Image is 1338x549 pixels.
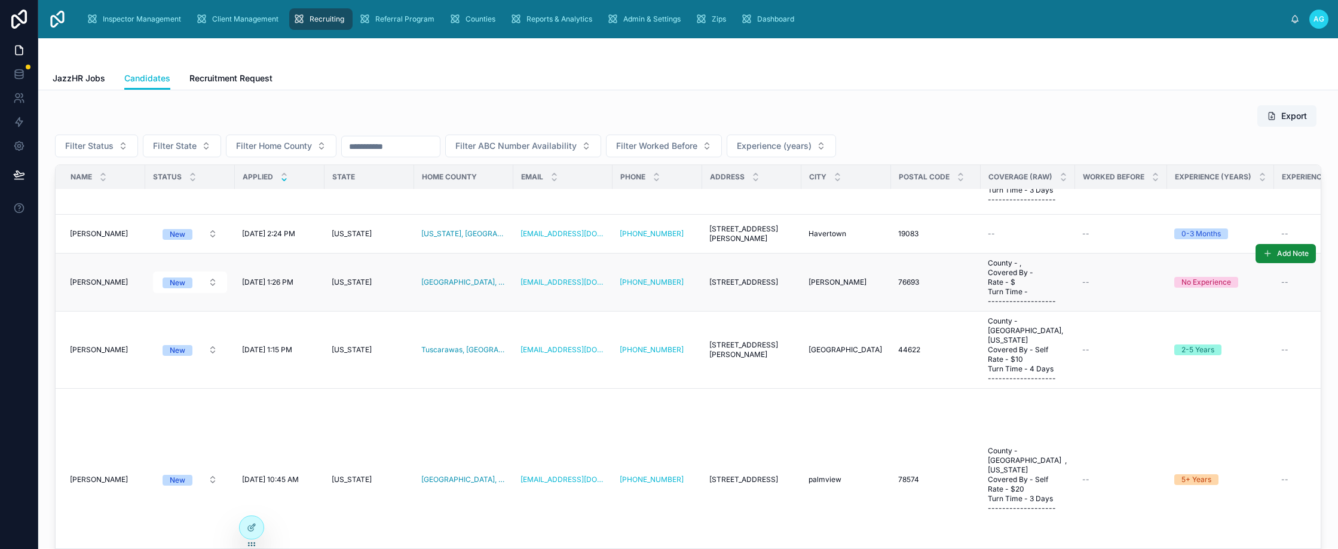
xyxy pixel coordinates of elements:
[226,135,336,157] button: Select Button
[70,475,128,484] span: [PERSON_NAME]
[332,172,355,182] span: State
[152,468,228,491] a: Select Button
[606,135,722,157] button: Select Button
[620,345,695,355] a: [PHONE_NUMBER]
[1181,474,1211,485] div: 5+ Years
[709,475,794,484] a: [STREET_ADDRESS]
[988,229,1068,239] a: --
[809,229,884,239] a: Havertown
[899,172,950,182] span: Postal Code
[289,8,353,30] a: Recruiting
[170,475,185,486] div: New
[809,277,884,287] a: [PERSON_NAME]
[242,229,295,239] span: [DATE] 2:24 PM
[421,345,506,355] a: Tuscarawas, [GEOGRAPHIC_DATA]
[1082,345,1089,355] span: --
[620,229,695,239] a: [PHONE_NUMBER]
[1082,475,1160,484] a: --
[603,8,689,30] a: Admin & Settings
[153,469,227,490] button: Select Button
[616,140,697,152] span: Filter Worked Before
[332,475,407,484] a: [US_STATE]
[809,229,846,239] span: Havertown
[737,8,803,30] a: Dashboard
[1082,475,1089,484] span: --
[421,229,506,239] span: [US_STATE], [GEOGRAPHIC_DATA]
[455,140,577,152] span: Filter ABC Number Availability
[152,222,228,245] a: Select Button
[70,277,138,287] a: [PERSON_NAME]
[421,475,506,484] span: [GEOGRAPHIC_DATA], [GEOGRAPHIC_DATA]
[709,224,794,243] a: [STREET_ADDRESS][PERSON_NAME]
[709,277,794,287] a: [STREET_ADDRESS]
[1082,229,1160,239] a: --
[620,229,684,239] a: [PHONE_NUMBER]
[520,345,605,355] a: [EMAIL_ADDRESS][DOMAIN_NAME]
[526,14,592,24] span: Reports & Analytics
[153,140,197,152] span: Filter State
[55,135,138,157] button: Select Button
[82,8,189,30] a: Inspector Management
[988,258,1068,306] a: County - , Covered By - Rate - $ Turn Time - -------------------
[153,223,227,245] button: Select Button
[242,277,293,287] span: [DATE] 1:26 PM
[1082,277,1160,287] a: --
[988,316,1068,383] a: County - [GEOGRAPHIC_DATA], [US_STATE] Covered By - Self Rate - $10 Turn Time - 4 Days ----------...
[898,277,973,287] a: 76693
[422,172,477,182] span: Home County
[809,475,884,484] a: palmview
[242,229,317,239] a: [DATE] 2:24 PM
[1313,14,1324,24] span: AG
[1082,229,1089,239] span: --
[332,345,372,355] span: [US_STATE]
[310,14,344,24] span: Recruiting
[988,229,995,239] span: --
[520,475,605,484] a: [EMAIL_ADDRESS][DOMAIN_NAME]
[809,172,826,182] span: City
[71,172,92,182] span: Name
[421,277,506,287] span: [GEOGRAPHIC_DATA], [GEOGRAPHIC_DATA]
[445,8,504,30] a: Counties
[620,277,684,287] a: [PHONE_NUMBER]
[898,475,973,484] a: 78574
[152,271,228,294] a: Select Button
[70,229,138,239] a: [PERSON_NAME]
[757,14,794,24] span: Dashboard
[1174,474,1267,485] a: 5+ Years
[212,14,278,24] span: Client Management
[709,475,778,484] span: [STREET_ADDRESS]
[103,14,181,24] span: Inspector Management
[124,68,170,90] a: Candidates
[988,446,1068,513] a: County - [GEOGRAPHIC_DATA] , [US_STATE] Covered By - Self Rate - $20 Turn Time - 3 Days ---------...
[898,475,919,484] span: 78574
[620,475,684,484] a: [PHONE_NUMBER]
[170,277,185,288] div: New
[332,475,372,484] span: [US_STATE]
[1174,344,1267,355] a: 2-5 Years
[809,345,884,355] a: [GEOGRAPHIC_DATA]
[153,172,182,182] span: Status
[1277,249,1309,258] span: Add Note
[898,229,973,239] a: 19083
[988,172,1052,182] span: Coverage (Raw)
[332,229,372,239] span: [US_STATE]
[710,172,745,182] span: Address
[189,68,273,91] a: Recruitment Request
[243,172,273,182] span: Applied
[70,345,138,355] a: [PERSON_NAME]
[242,475,299,484] span: [DATE] 10:45 AM
[1083,172,1144,182] span: Worked Before
[70,475,138,484] a: [PERSON_NAME]
[709,340,794,359] a: [STREET_ADDRESS][PERSON_NAME]
[623,14,681,24] span: Admin & Settings
[620,475,695,484] a: [PHONE_NUMBER]
[1174,277,1267,288] a: No Experience
[1082,345,1160,355] a: --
